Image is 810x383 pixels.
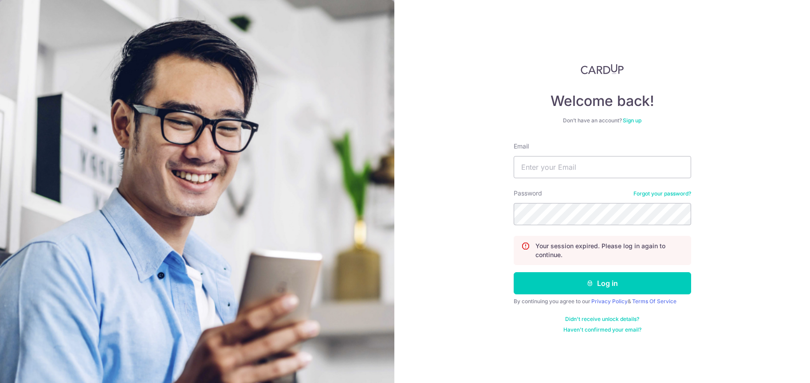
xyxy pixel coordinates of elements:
[535,242,684,259] p: Your session expired. Please log in again to continue.
[623,117,641,124] a: Sign up
[514,117,691,124] div: Don’t have an account?
[563,326,641,333] a: Haven't confirmed your email?
[514,272,691,294] button: Log in
[514,189,542,198] label: Password
[632,298,676,305] a: Terms Of Service
[633,190,691,197] a: Forgot your password?
[591,298,628,305] a: Privacy Policy
[514,298,691,305] div: By continuing you agree to our &
[514,142,529,151] label: Email
[514,156,691,178] input: Enter your Email
[565,316,639,323] a: Didn't receive unlock details?
[581,64,624,74] img: CardUp Logo
[514,92,691,110] h4: Welcome back!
